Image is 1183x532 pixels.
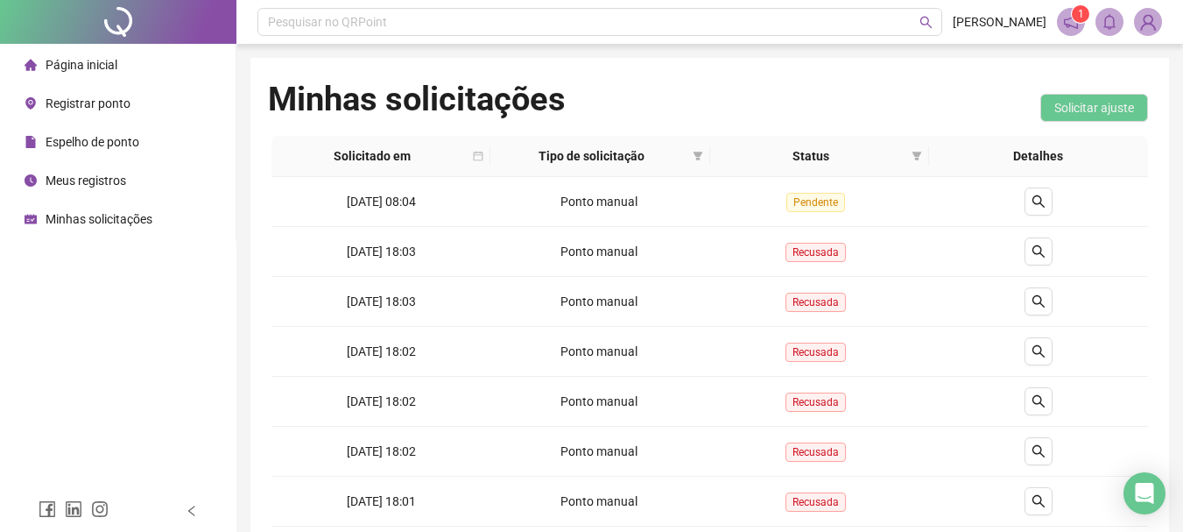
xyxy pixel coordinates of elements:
button: Solicitar ajuste [1040,94,1148,122]
span: [PERSON_NAME] [953,12,1046,32]
span: Tipo de solicitação [497,146,685,166]
th: Detalhes [929,136,1148,177]
span: Solicitar ajuste [1054,98,1134,117]
span: Ponto manual [560,444,637,458]
span: bell [1102,14,1117,30]
span: search [1032,195,1046,209]
div: Open Intercom Messenger [1123,472,1165,514]
span: Meus registros [46,174,126,188]
span: Recusada [785,493,846,512]
span: search [1032,294,1046,309]
span: Pendente [786,193,845,212]
span: search [1032,444,1046,458]
span: home [25,59,37,71]
h1: Minhas solicitações [268,79,566,119]
span: 1 [1078,8,1084,20]
span: [DATE] 18:02 [347,444,416,458]
span: filter [689,143,707,169]
span: facebook [39,500,56,518]
span: [DATE] 18:02 [347,394,416,408]
img: 89835 [1135,9,1161,35]
span: [DATE] 18:03 [347,294,416,309]
span: filter [693,151,703,161]
span: Ponto manual [560,394,637,408]
span: left [186,505,198,517]
span: [DATE] 08:04 [347,195,416,209]
span: Recusada [785,343,846,362]
span: Ponto manual [560,294,637,309]
span: schedule [25,213,37,225]
span: filter [908,143,926,169]
span: Recusada [785,443,846,462]
span: file [25,136,37,148]
sup: 1 [1072,5,1089,23]
span: Solicitado em [278,146,466,166]
span: Recusada [785,243,846,262]
span: Espelho de ponto [46,135,139,149]
span: Ponto manual [560,195,637,209]
span: [DATE] 18:03 [347,245,416,259]
span: [DATE] 18:01 [347,494,416,508]
span: calendar [469,143,487,169]
span: linkedin [65,500,82,518]
span: [DATE] 18:02 [347,344,416,358]
span: Ponto manual [560,245,637,259]
span: search [919,16,933,29]
span: filter [912,151,922,161]
span: environment [25,97,37,110]
span: clock-circle [25,174,37,187]
span: search [1032,245,1046,259]
span: search [1032,394,1046,408]
span: Recusada [785,293,846,312]
span: Ponto manual [560,494,637,508]
span: Minhas solicitações [46,212,152,226]
span: Registrar ponto [46,96,130,110]
span: Status [717,146,905,166]
span: search [1032,344,1046,358]
span: notification [1063,14,1079,30]
span: Recusada [785,393,846,412]
span: Página inicial [46,58,117,72]
span: calendar [473,151,483,161]
span: Ponto manual [560,344,637,358]
span: instagram [91,500,109,518]
span: search [1032,494,1046,508]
